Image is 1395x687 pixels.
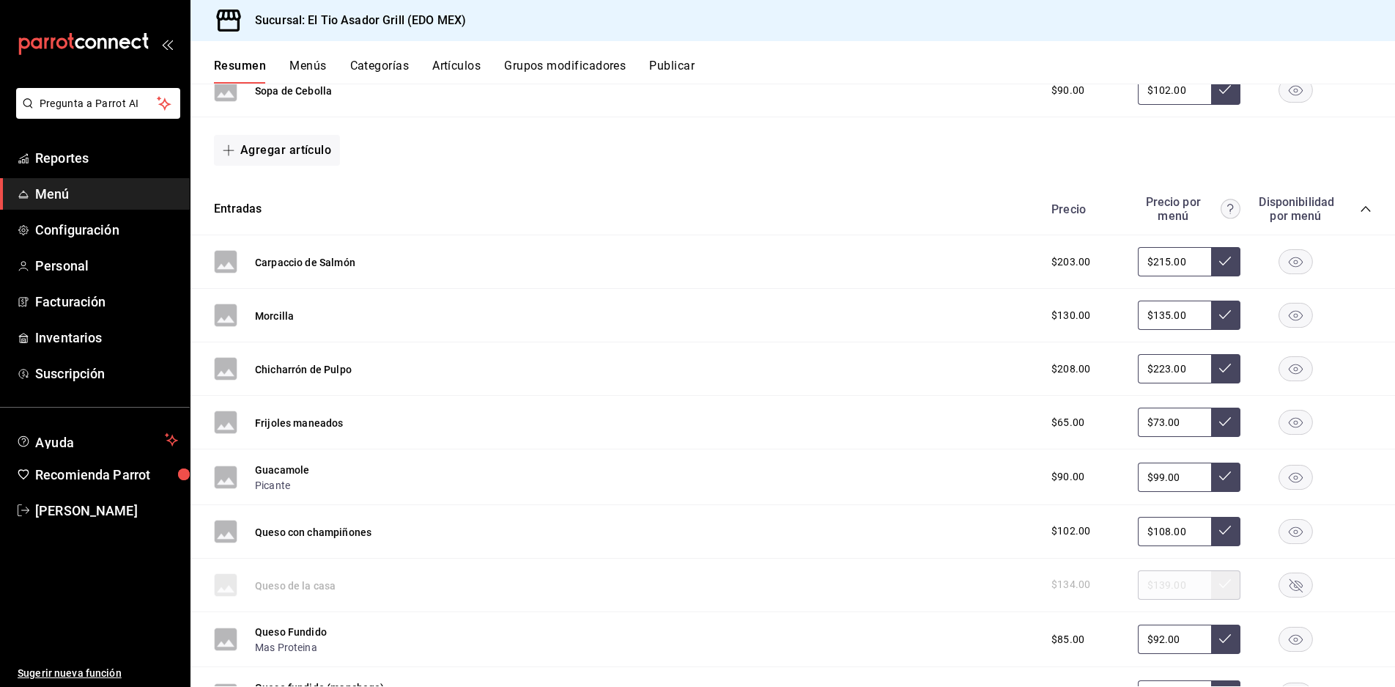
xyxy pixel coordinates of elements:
button: open_drawer_menu [161,38,173,50]
span: $102.00 [1051,523,1090,539]
span: Suscripción [35,364,178,383]
span: Personal [35,256,178,276]
button: collapse-category-row [1360,203,1372,215]
button: Agregar artículo [214,135,340,166]
div: Disponibilidad por menú [1259,195,1332,223]
button: Queso con champiñones [255,525,371,540]
button: Pregunta a Parrot AI [16,88,180,119]
span: Ayuda [35,431,159,449]
div: navigation tabs [214,59,1395,84]
input: Sin ajuste [1138,301,1211,330]
button: Categorías [350,59,410,84]
input: Sin ajuste [1138,354,1211,383]
button: Carpaccio de Salmón [255,255,355,270]
button: Picante [255,478,290,493]
span: $65.00 [1051,415,1084,430]
span: Configuración [35,220,178,240]
h3: Sucursal: El Tio Asador Grill (EDO MEX) [243,12,466,29]
span: Pregunta a Parrot AI [40,96,158,111]
span: $90.00 [1051,83,1084,98]
input: Sin ajuste [1138,625,1211,654]
button: Publicar [649,59,695,84]
div: Precio [1037,202,1131,216]
span: Inventarios [35,328,178,348]
span: [PERSON_NAME] [35,501,178,521]
input: Sin ajuste [1138,463,1211,492]
span: Sugerir nueva función [18,666,178,681]
span: $90.00 [1051,469,1084,485]
span: Facturación [35,292,178,312]
span: $85.00 [1051,632,1084,647]
input: Sin ajuste [1138,76,1211,105]
span: Menú [35,184,178,204]
input: Sin ajuste [1138,517,1211,546]
button: Grupos modificadores [504,59,626,84]
span: $130.00 [1051,308,1090,323]
button: Sopa de Cebolla [255,84,332,98]
input: Sin ajuste [1138,247,1211,276]
button: Menús [289,59,326,84]
button: Chicharrón de Pulpo [255,362,352,377]
a: Pregunta a Parrot AI [10,106,180,122]
span: Reportes [35,148,178,168]
button: Artículos [432,59,481,84]
input: Sin ajuste [1138,408,1211,437]
button: Mas Proteina [255,640,317,655]
button: Guacamole [255,463,309,477]
button: Resumen [214,59,266,84]
span: Recomienda Parrot [35,465,178,485]
span: $203.00 [1051,254,1090,270]
button: Frijoles maneados [255,416,344,430]
span: $208.00 [1051,361,1090,377]
button: Entradas [214,201,262,218]
button: Morcilla [255,309,294,323]
div: Precio por menú [1138,195,1240,223]
button: Queso Fundido [255,625,327,639]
